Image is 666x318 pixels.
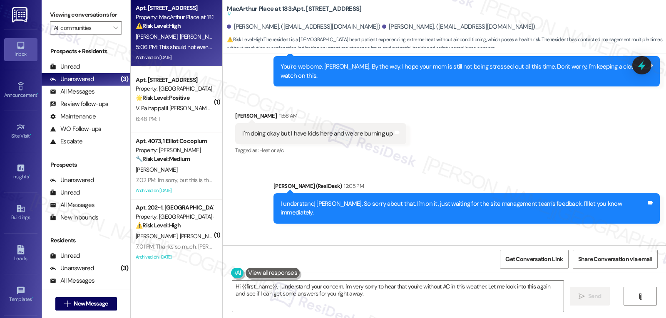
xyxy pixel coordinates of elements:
[242,129,393,138] div: I'm doing okay but I have kids here and we are burning up
[50,251,80,260] div: Unread
[136,22,181,30] strong: ⚠️ Risk Level: High
[4,202,37,224] a: Buildings
[136,76,213,84] div: Apt. [STREET_ADDRESS]
[50,112,96,121] div: Maintenance
[4,161,37,183] a: Insights •
[637,293,644,300] i: 
[136,155,190,163] strong: 🔧 Risk Level: Medium
[136,84,213,93] div: Property: [GEOGRAPHIC_DATA]
[4,283,37,306] a: Templates •
[281,200,646,217] div: I understand, [PERSON_NAME]. So sorry about that. I'm on it, just waiting for the site management...
[119,73,131,86] div: (3)
[136,104,213,112] span: V. Painappallil [PERSON_NAME]
[136,115,159,123] div: 6:48 PM: I
[235,111,406,123] div: [PERSON_NAME]
[50,100,108,108] div: Review follow-ups
[50,125,101,133] div: WO Follow-ups
[50,264,94,273] div: Unanswered
[235,144,406,156] div: Tagged as:
[30,132,31,138] span: •
[500,250,568,269] button: Get Conversation Link
[37,91,38,97] span: •
[4,38,37,61] a: Inbox
[136,13,213,22] div: Property: MacArthur Place at 183
[55,297,117,311] button: New Message
[277,111,298,120] div: 11:58 AM
[136,166,177,173] span: [PERSON_NAME]
[4,120,37,143] a: Site Visit •
[588,292,601,301] span: Send
[50,276,94,285] div: All Messages
[136,146,213,155] div: Property: [PERSON_NAME]
[50,75,94,84] div: Unanswered
[227,35,666,53] span: : The resident is a [DEMOGRAPHIC_DATA] heart patient experiencing extreme heat without air condit...
[135,52,214,63] div: Archived on [DATE]
[42,160,130,169] div: Prospects
[12,7,29,22] img: ResiDesk Logo
[42,236,130,245] div: Residents
[113,25,118,31] i: 
[573,250,658,269] button: Share Conversation via email
[54,21,109,35] input: All communities
[227,5,361,18] b: MacArthur Place at 183: Apt. [STREET_ADDRESS]
[29,173,30,178] span: •
[50,176,94,185] div: Unanswered
[42,47,130,56] div: Prospects + Residents
[570,287,610,306] button: Send
[135,185,214,196] div: Archived on [DATE]
[119,262,131,275] div: (3)
[50,201,94,210] div: All Messages
[50,213,98,222] div: New Inbounds
[232,281,564,312] textarea: Hi {{first_name}}, I understand your concern. I'm very sorry to hear that you're without AC in th...
[136,94,189,101] strong: 🌟 Risk Level: Positive
[136,203,213,212] div: Apt. 202~1, [GEOGRAPHIC_DATA] at [GEOGRAPHIC_DATA]
[136,176,574,184] div: 7:02 PM: I'm sorry, but this is the only way I communicate with residents. If they're not going t...
[227,22,380,31] div: [PERSON_NAME]. ([EMAIL_ADDRESS][DOMAIN_NAME])
[50,62,80,71] div: Unread
[227,36,263,43] strong: ⚠️ Risk Level: High
[50,137,82,146] div: Escalate
[136,222,181,229] strong: ⚠️ Risk Level: High
[50,87,94,96] div: All Messages
[136,232,180,240] span: [PERSON_NAME]
[64,301,70,307] i: 
[4,243,37,265] a: Leads
[214,104,286,112] span: [PERSON_NAME] Painappallil
[259,147,283,154] span: Heat or a/c
[136,4,213,12] div: Apt. [STREET_ADDRESS]
[273,182,660,193] div: [PERSON_NAME] (ResiDesk)
[382,22,535,31] div: [PERSON_NAME]. ([EMAIL_ADDRESS][DOMAIN_NAME])
[180,232,221,240] span: [PERSON_NAME]
[578,255,652,264] span: Share Conversation via email
[579,293,585,300] i: 
[135,252,214,262] div: Archived on [DATE]
[136,243,515,250] div: 7:01 PM: Thanks so much, [PERSON_NAME]. I really appreciate you letting them finish. I’ll still r...
[32,295,33,301] span: •
[342,182,364,190] div: 12:05 PM
[180,33,221,40] span: [PERSON_NAME]
[50,188,80,197] div: Unread
[136,137,213,145] div: Apt. 4073, 1 Elliot Cocoplum
[74,299,108,308] span: New Message
[136,43,369,51] div: 5:06 PM: This should not even be an issue with this weather we should not have to do without air
[136,33,180,40] span: [PERSON_NAME]
[50,8,122,21] label: Viewing conversations for
[281,62,646,80] div: You're welcome, [PERSON_NAME]. By the way, I hope your mom is still not being stressed out all th...
[136,212,213,221] div: Property: [GEOGRAPHIC_DATA] at [GEOGRAPHIC_DATA]
[505,255,563,264] span: Get Conversation Link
